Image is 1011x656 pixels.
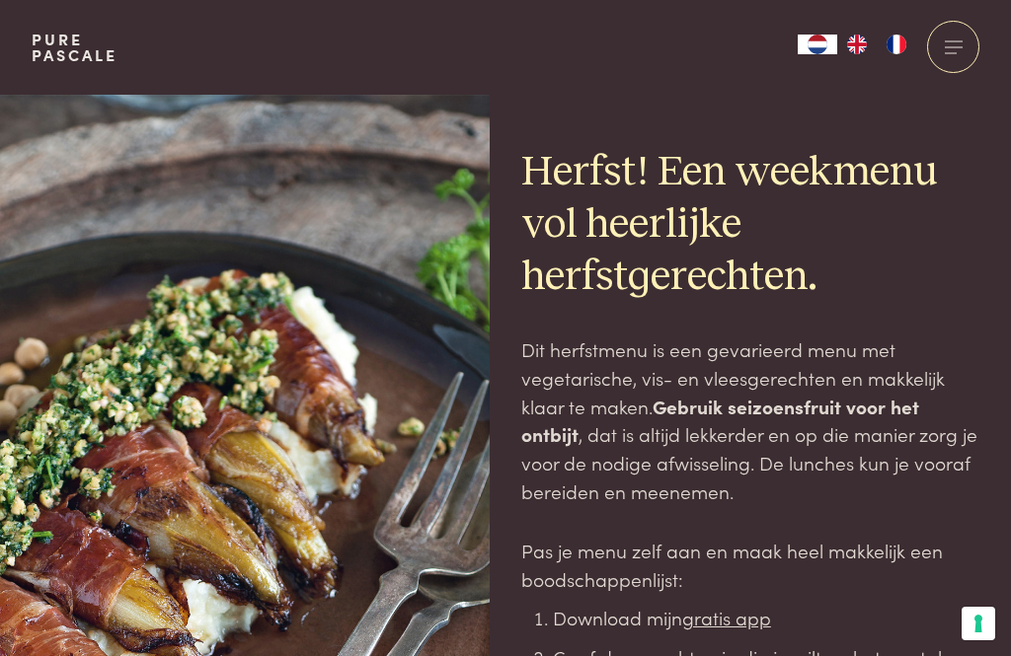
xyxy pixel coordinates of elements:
[553,604,979,632] li: Download mijn
[798,35,916,54] aside: Language selected: Nederlands
[798,35,837,54] div: Language
[521,147,979,304] h2: Herfst! Een weekmenu vol heerlijke herfstgerechten.
[962,607,995,640] button: Uw voorkeuren voor toestemming voor trackingtechnologieën
[521,537,979,593] p: Pas je menu zelf aan en maak heel makkelijk een boodschappenlijst:
[521,335,979,505] p: Dit herfstmenu is een gevarieerd menu met vegetarische, vis- en vleesgerechten en makkelijk klaar...
[798,35,837,54] a: NL
[521,393,919,448] strong: Gebruik seizoensfruit voor het ontbijt
[682,604,771,630] a: gratis app
[837,35,916,54] ul: Language list
[32,32,117,63] a: PurePascale
[837,35,877,54] a: EN
[877,35,916,54] a: FR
